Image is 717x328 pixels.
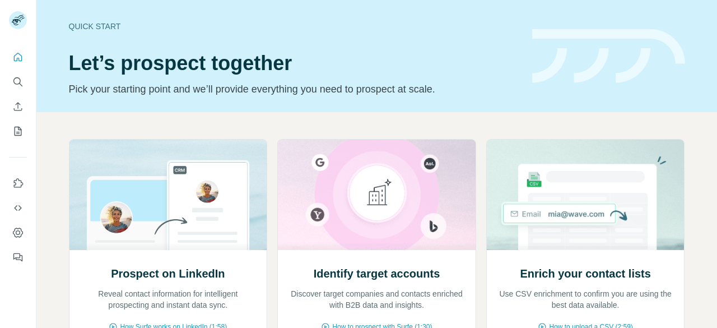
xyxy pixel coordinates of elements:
[81,288,256,311] p: Reveal contact information for intelligent prospecting and instant data sync.
[69,52,519,75] h1: Let’s prospect together
[9,47,27,67] button: Quick start
[289,288,464,311] p: Discover target companies and contacts enriched with B2B data and insights.
[9,121,27,141] button: My lists
[520,266,650,281] h2: Enrich your contact lists
[486,140,685,250] img: Enrich your contact lists
[277,140,476,250] img: Identify target accounts
[532,29,685,84] img: banner
[111,266,225,281] h2: Prospect on LinkedIn
[9,247,27,267] button: Feedback
[498,288,673,311] p: Use CSV enrichment to confirm you are using the best data available.
[9,198,27,218] button: Use Surfe API
[9,72,27,92] button: Search
[69,21,519,32] div: Quick start
[314,266,440,281] h2: Identify target accounts
[69,140,268,250] img: Prospect on LinkedIn
[9,173,27,193] button: Use Surfe on LinkedIn
[69,81,519,97] p: Pick your starting point and we’ll provide everything you need to prospect at scale.
[9,96,27,117] button: Enrich CSV
[9,223,27,243] button: Dashboard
